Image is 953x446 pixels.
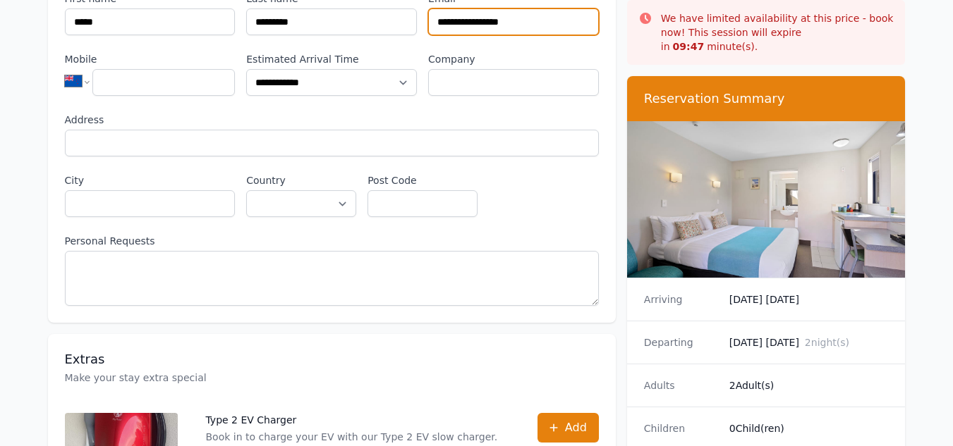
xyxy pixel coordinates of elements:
[246,52,417,66] label: Estimated Arrival Time
[661,11,894,54] p: We have limited availability at this price - book now! This session will expire in minute(s).
[644,421,718,435] dt: Children
[644,335,718,349] dt: Departing
[65,234,599,248] label: Personal Requests
[368,173,478,187] label: Post Code
[65,351,599,368] h3: Extras
[644,90,889,107] h3: Reservation Summary
[729,292,889,306] dd: [DATE] [DATE]
[627,121,906,278] img: Compact Queen Studio
[729,335,889,349] dd: [DATE] [DATE]
[805,337,849,348] span: 2 night(s)
[428,52,599,66] label: Company
[644,378,718,392] dt: Adults
[65,52,236,66] label: Mobile
[538,413,599,442] button: Add
[673,41,705,52] strong: 09 : 47
[65,173,236,187] label: City
[729,378,889,392] dd: 2 Adult(s)
[65,371,599,385] p: Make your stay extra special
[206,413,509,427] p: Type 2 EV Charger
[729,421,889,435] dd: 0 Child(ren)
[644,292,718,306] dt: Arriving
[565,419,587,436] span: Add
[246,173,356,187] label: Country
[65,113,599,127] label: Address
